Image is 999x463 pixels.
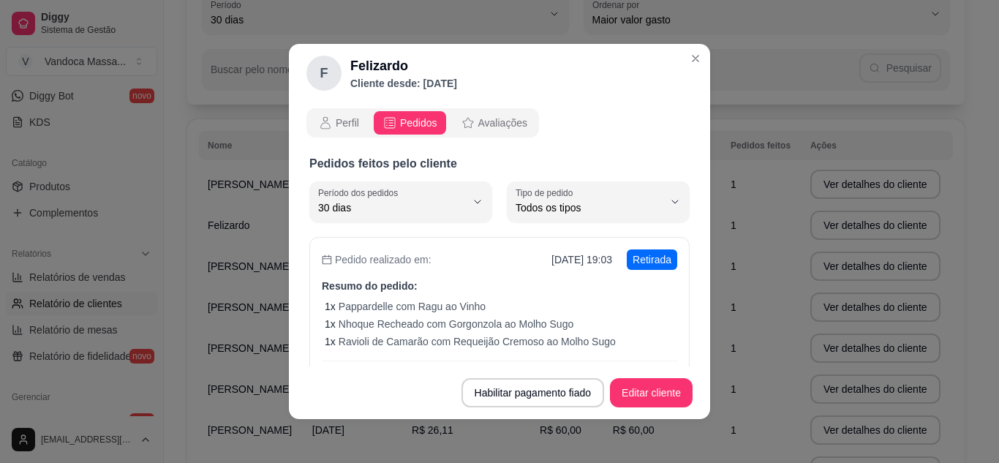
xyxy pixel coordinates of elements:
span: 30 dias [318,200,466,215]
button: Tipo de pedidoTodos os tipos [507,181,690,222]
span: Pedidos [400,116,437,130]
button: Close [684,47,707,70]
p: Ravioli de Camarão com Requeijão Cremoso ao Molho Sugo [339,334,616,349]
p: Pappardelle com Ragu ao Vinho [339,299,486,314]
label: Tipo de pedido [516,187,578,199]
span: Perfil [336,116,359,130]
p: Pedidos feitos pelo cliente [309,155,690,173]
p: Retirada [627,249,677,270]
div: F [306,56,342,91]
p: Pedido realizado em: [322,252,431,267]
label: Período dos pedidos [318,187,403,199]
p: Cliente desde: [DATE] [350,76,457,91]
span: calendar [322,255,332,265]
p: 1 x [325,334,336,349]
div: opções [306,108,693,138]
h2: Felizardo [350,56,457,76]
button: Habilitar pagamento fiado [461,378,605,407]
span: Todos os tipos [516,200,663,215]
p: [DATE] 19:03 [551,252,612,267]
p: Nhoque Recheado com Gorgonzola ao Molho Sugo [339,317,573,331]
button: Período dos pedidos30 dias [309,181,492,222]
p: Resumo do pedido: [322,279,677,293]
p: 1 x [325,299,336,314]
div: opções [306,108,539,138]
button: Editar cliente [610,378,693,407]
span: Avaliações [478,116,527,130]
p: 1 x [325,317,336,331]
